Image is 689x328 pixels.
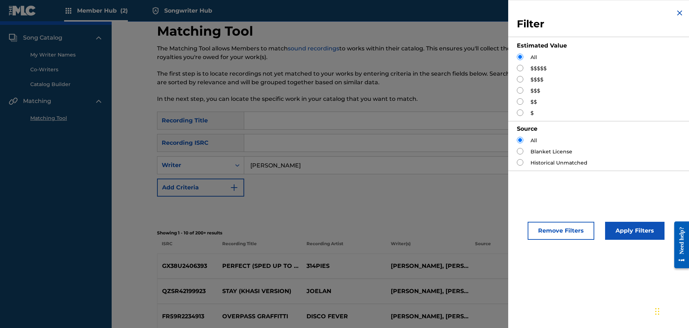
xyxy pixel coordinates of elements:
[94,33,103,42] img: expand
[162,161,227,170] div: Writer
[531,76,543,84] label: $$$$
[517,42,567,49] strong: Estimated Value
[675,41,684,50] img: expand
[217,241,301,253] p: Recording Title
[120,7,128,14] span: (2)
[386,262,470,270] p: [PERSON_NAME], [PERSON_NAME]
[157,44,532,62] p: The Matching Tool allows Members to match to works within their catalog. This ensures you'll coll...
[218,312,302,321] p: OVERPASS GRAFFITTI
[157,69,532,87] p: The first step is to locate recordings not yet matched to your works by entering criteria in the ...
[157,179,244,197] button: Add Criteria
[218,262,302,270] p: PERFECT (SPED UP TO PERFECTION) - [PERSON_NAME] REMIX
[30,81,103,88] a: Catalog Builder
[64,6,73,15] img: Top Rightsholders
[531,137,537,144] label: All
[531,98,537,106] label: $$
[386,287,470,296] p: [PERSON_NAME], [PERSON_NAME]
[655,301,659,322] div: Drag
[302,262,386,270] p: 314PIES
[157,262,218,270] p: GX38U2406393
[218,287,302,296] p: STAY (KHASI VERSION)
[77,6,128,15] span: Member Hub
[675,9,684,17] img: close
[151,6,160,15] img: Top Rightsholder
[23,97,51,105] span: Matching
[157,230,644,236] p: Showing 1 - 10 of 200+ results
[531,65,547,72] label: $$$$$
[528,222,594,240] button: Remove Filters
[94,97,103,105] img: expand
[302,287,386,296] p: JOELAN
[531,87,540,95] label: $$$
[157,95,532,103] p: In the next step, you can locate the specific work in your catalog that you want to match.
[669,216,689,274] iframe: Resource Center
[230,183,238,192] img: 9d2ae6d4665cec9f34b9.svg
[9,33,17,42] img: Song Catalog
[386,312,470,321] p: [PERSON_NAME], [PERSON_NAME]
[157,241,218,253] p: ISRC
[475,241,491,253] p: Source
[386,241,470,253] p: Writer(s)
[653,293,689,328] iframe: Chat Widget
[157,112,644,225] form: Search Form
[302,241,386,253] p: Recording Artist
[157,312,218,321] p: FR59R2234913
[9,5,36,16] img: MLC Logo
[30,66,103,73] a: Co-Writers
[531,148,572,156] label: Blanket License
[531,109,534,117] label: $
[157,287,218,296] p: QZSR42199923
[675,125,684,133] img: expand
[30,114,103,122] a: Matching Tool
[302,312,386,321] p: DISCO FEVER
[164,6,212,15] span: Songwriter Hub
[531,54,537,61] label: All
[9,97,18,105] img: Matching
[531,159,587,167] label: Historical Unmatched
[288,45,339,52] a: sound recordings
[157,23,257,39] h2: Matching Tool
[23,33,62,42] span: Song Catalog
[517,125,537,132] strong: Source
[9,33,62,42] a: Song CatalogSong Catalog
[517,18,684,31] h3: Filter
[30,51,103,59] a: My Writer Names
[605,222,665,240] button: Apply Filters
